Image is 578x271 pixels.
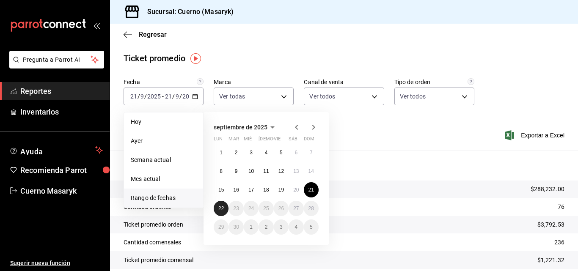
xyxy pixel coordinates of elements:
abbr: 1 de octubre de 2025 [250,224,253,230]
svg: Todas las órdenes contabilizan 1 comensal a excepción de órdenes de mesa con comensales obligator... [468,78,474,85]
abbr: 14 de septiembre de 2025 [308,168,314,174]
abbr: 4 de octubre de 2025 [295,224,297,230]
span: Ayer [131,137,196,145]
abbr: 18 de septiembre de 2025 [263,187,269,193]
button: 11 de septiembre de 2025 [259,164,273,179]
abbr: 5 de octubre de 2025 [310,224,313,230]
abbr: 2 de octubre de 2025 [265,224,268,230]
button: 8 de septiembre de 2025 [214,164,228,179]
abbr: 12 de septiembre de 2025 [278,168,284,174]
button: Regresar [124,30,167,38]
p: Cantidad comensales [124,238,182,247]
span: Ver todos [309,92,335,101]
abbr: 15 de septiembre de 2025 [218,187,224,193]
button: 5 de septiembre de 2025 [274,145,289,160]
span: / [138,93,140,100]
button: Tooltip marker [190,53,201,64]
button: 27 de septiembre de 2025 [289,201,303,216]
abbr: 4 de septiembre de 2025 [265,150,268,156]
abbr: 3 de septiembre de 2025 [250,150,253,156]
abbr: viernes [274,136,281,145]
abbr: 25 de septiembre de 2025 [263,205,269,211]
span: Hoy [131,118,196,126]
p: 236 [554,238,564,247]
abbr: 1 de septiembre de 2025 [220,150,223,156]
input: -- [165,93,172,100]
button: 1 de septiembre de 2025 [214,145,228,160]
span: Cuerno Masaryk [20,185,103,197]
abbr: 6 de septiembre de 2025 [295,150,297,156]
abbr: 8 de septiembre de 2025 [220,168,223,174]
button: 16 de septiembre de 2025 [228,182,243,197]
abbr: jueves [259,136,308,145]
button: 24 de septiembre de 2025 [244,201,259,216]
abbr: 29 de septiembre de 2025 [218,224,224,230]
button: 15 de septiembre de 2025 [214,182,228,197]
button: 22 de septiembre de 2025 [214,201,228,216]
abbr: 5 de septiembre de 2025 [280,150,283,156]
abbr: 20 de septiembre de 2025 [293,187,299,193]
div: Ticket promedio [124,52,185,65]
abbr: martes [228,136,239,145]
button: 10 de septiembre de 2025 [244,164,259,179]
label: Marca [214,79,294,85]
abbr: 3 de octubre de 2025 [280,224,283,230]
button: open_drawer_menu [93,22,100,29]
button: 1 de octubre de 2025 [244,219,259,235]
button: 2 de octubre de 2025 [259,219,273,235]
span: Pregunta a Parrot AI [23,55,91,64]
button: 19 de septiembre de 2025 [274,182,289,197]
svg: Información delimitada a máximo 62 días. [197,78,204,85]
span: Sugerir nueva función [10,259,103,268]
span: Mes actual [131,175,196,183]
button: 2 de septiembre de 2025 [228,145,243,160]
p: $3,792.53 [537,220,564,229]
button: 4 de octubre de 2025 [289,219,303,235]
span: Ver todas [219,92,245,101]
span: Regresar [139,30,167,38]
abbr: 10 de septiembre de 2025 [248,168,254,174]
button: 30 de septiembre de 2025 [228,219,243,235]
abbr: 13 de septiembre de 2025 [293,168,299,174]
button: 6 de septiembre de 2025 [289,145,303,160]
button: Exportar a Excel [506,130,564,140]
abbr: 11 de septiembre de 2025 [263,168,269,174]
span: / [172,93,175,100]
abbr: domingo [304,136,314,145]
button: 7 de septiembre de 2025 [304,145,319,160]
span: Reportes [20,85,103,97]
input: -- [140,93,144,100]
abbr: sábado [289,136,297,145]
span: Rango de fechas [131,194,196,203]
button: 18 de septiembre de 2025 [259,182,273,197]
abbr: 23 de septiembre de 2025 [233,205,239,211]
span: - [162,93,164,100]
span: / [144,93,147,100]
abbr: 17 de septiembre de 2025 [248,187,254,193]
button: 17 de septiembre de 2025 [244,182,259,197]
abbr: 22 de septiembre de 2025 [218,205,224,211]
button: 5 de octubre de 2025 [304,219,319,235]
button: 9 de septiembre de 2025 [228,164,243,179]
button: 12 de septiembre de 2025 [274,164,289,179]
button: 28 de septiembre de 2025 [304,201,319,216]
button: septiembre de 2025 [214,122,278,132]
span: Inventarios [20,106,103,118]
button: 3 de septiembre de 2025 [244,145,259,160]
abbr: lunes [214,136,223,145]
button: 26 de septiembre de 2025 [274,201,289,216]
label: Fecha [124,79,204,85]
abbr: 2 de septiembre de 2025 [235,150,238,156]
span: / [179,93,182,100]
abbr: 16 de septiembre de 2025 [233,187,239,193]
abbr: 7 de septiembre de 2025 [310,150,313,156]
abbr: 30 de septiembre de 2025 [233,224,239,230]
input: -- [130,93,138,100]
button: 4 de septiembre de 2025 [259,145,273,160]
label: Tipo de orden [394,79,474,85]
abbr: 27 de septiembre de 2025 [293,205,299,211]
h3: Sucursal: Cuerno (Masaryk) [140,7,234,17]
input: -- [175,93,179,100]
button: 21 de septiembre de 2025 [304,182,319,197]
